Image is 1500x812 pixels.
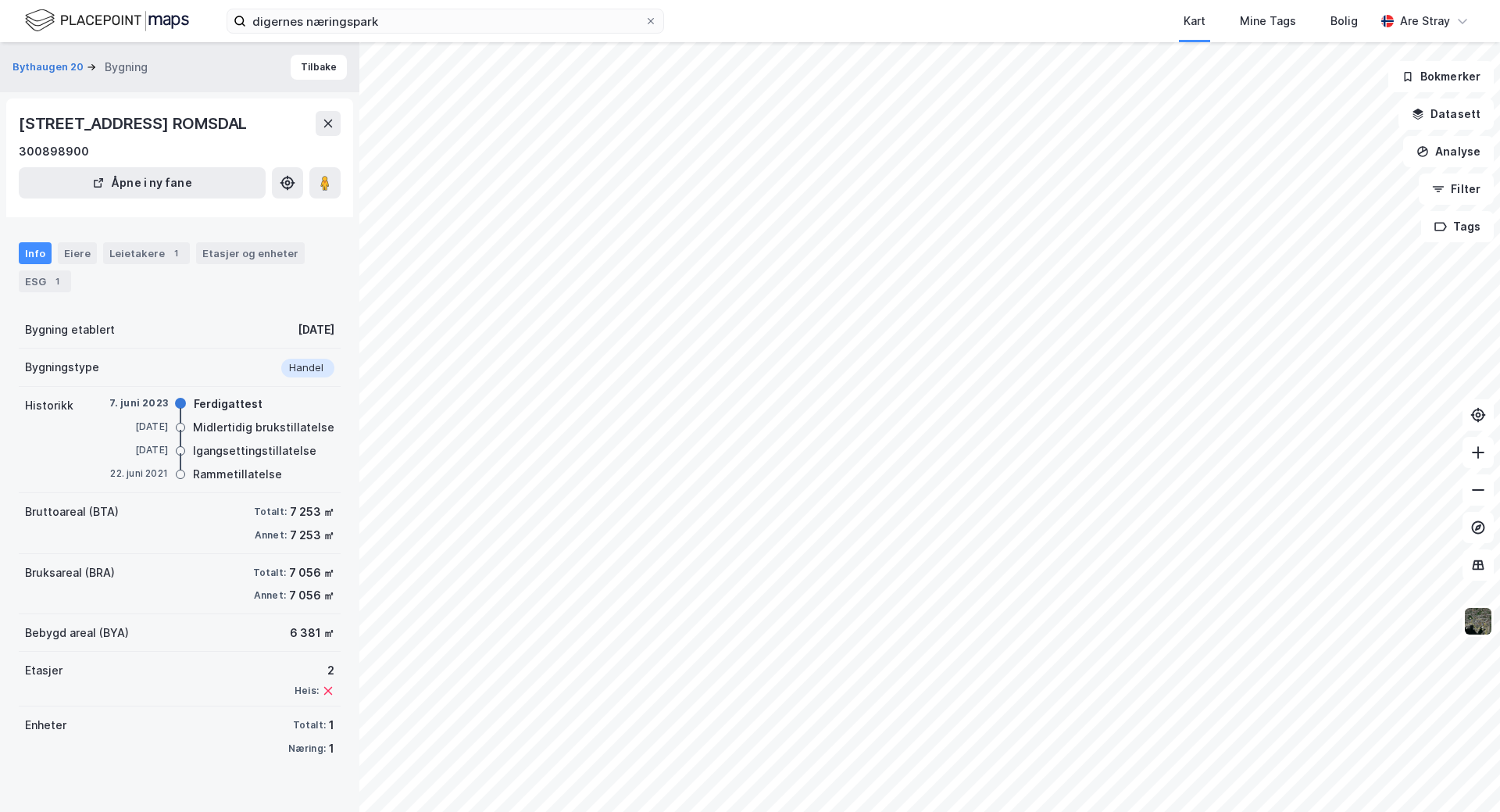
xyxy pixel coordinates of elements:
[25,7,189,34] img: logo.f888ab2527a4732fd821a326f86c7f29.svg
[298,320,334,339] div: [DATE]
[194,395,262,413] div: Ferdigattest
[105,420,168,434] div: [DATE]
[25,396,73,415] div: Historikk
[253,567,286,579] div: Totalt:
[25,320,115,339] div: Bygning etablert
[291,55,347,80] button: Tilbake
[1421,211,1494,242] button: Tags
[19,242,52,264] div: Info
[25,358,99,377] div: Bygningstype
[193,442,316,460] div: Igangsettingstillatelse
[1398,98,1494,130] button: Datasett
[254,506,287,518] div: Totalt:
[289,563,334,582] div: 7 056 ㎡
[288,742,326,755] div: Næring:
[105,443,168,457] div: [DATE]
[25,503,119,521] div: Bruttoareal (BTA)
[1330,12,1358,30] div: Bolig
[1463,606,1493,636] img: 9k=
[168,245,184,261] div: 1
[290,503,334,521] div: 7 253 ㎡
[19,270,71,292] div: ESG
[1388,61,1494,92] button: Bokmerker
[193,418,334,437] div: Midlertidig brukstillatelse
[103,242,190,264] div: Leietakere
[25,716,66,735] div: Enheter
[290,526,334,545] div: 7 253 ㎡
[246,9,645,33] input: Søk på adresse, matrikkel, gårdeiere, leietakere eller personer
[25,624,129,642] div: Bebygd areal (BYA)
[105,58,148,77] div: Bygning
[25,563,115,582] div: Bruksareal (BRA)
[1419,173,1494,205] button: Filter
[293,719,326,732] div: Totalt:
[289,586,334,605] div: 7 056 ㎡
[1184,12,1205,30] div: Kart
[12,59,87,75] button: Bythaugen 20
[295,685,319,697] div: Heis:
[1400,12,1450,30] div: Are Stray
[254,589,286,602] div: Annet:
[105,467,168,481] div: 22. juni 2021
[1240,12,1296,30] div: Mine Tags
[58,242,97,264] div: Eiere
[290,624,334,642] div: 6 381 ㎡
[25,661,62,680] div: Etasjer
[49,274,65,289] div: 1
[193,465,282,484] div: Rammetillatelse
[19,111,250,136] div: [STREET_ADDRESS] ROMSDAL
[1422,737,1500,812] iframe: Chat Widget
[1403,136,1494,167] button: Analyse
[202,246,298,260] div: Etasjer og enheter
[295,661,334,680] div: 2
[329,716,334,735] div: 1
[329,739,334,758] div: 1
[255,529,287,542] div: Annet:
[19,142,89,161] div: 300898900
[19,167,266,199] button: Åpne i ny fane
[105,396,168,410] div: 7. juni 2023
